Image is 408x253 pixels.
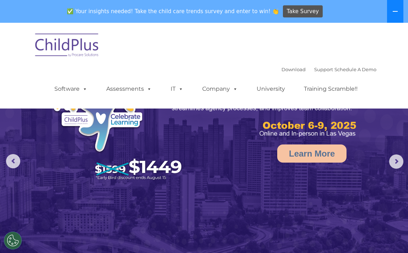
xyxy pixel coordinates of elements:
a: Download [281,67,306,72]
a: Company [195,82,245,96]
button: Cookies Settings [4,232,22,249]
a: Assessments [99,82,159,96]
span: Take Survey [287,5,319,18]
a: Take Survey [283,5,323,18]
a: Schedule A Demo [334,67,376,72]
a: Software [47,82,95,96]
a: Learn More [277,144,347,163]
font: | [281,67,376,72]
a: IT [163,82,190,96]
a: Support [314,67,333,72]
span: ✅ Your insights needed! Take the child care trends survey and enter to win! 👏 [64,5,282,19]
a: University [249,82,292,96]
a: Training Scramble!! [297,82,365,96]
img: ChildPlus by Procare Solutions [32,28,103,64]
